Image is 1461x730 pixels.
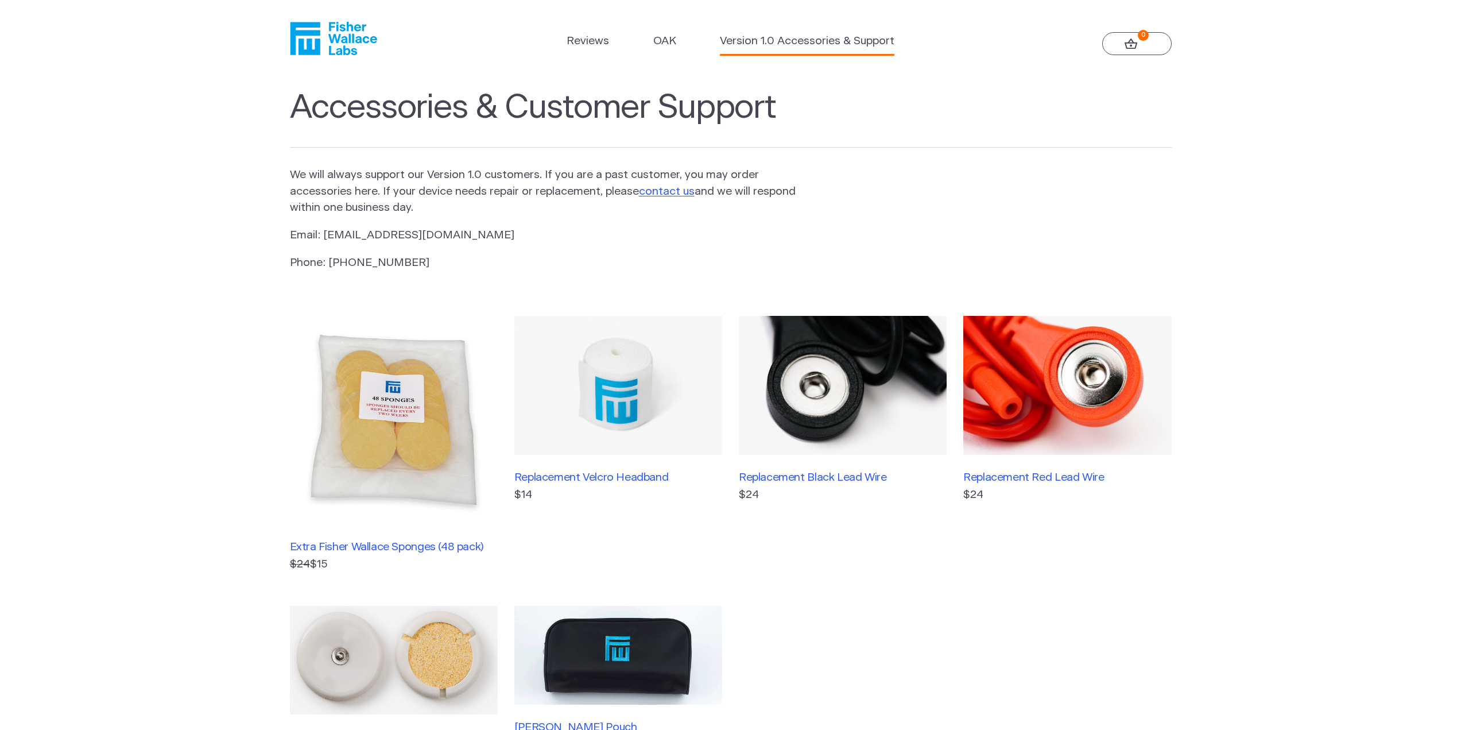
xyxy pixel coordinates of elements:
p: $24 [963,487,1171,504]
a: Reviews [567,33,609,50]
p: $24 [739,487,947,504]
h3: Replacement Black Lead Wire [739,471,947,484]
a: Replacement Black Lead Wire$24 [739,316,947,573]
img: Replacement Velcro Headband [514,316,722,455]
p: We will always support our Version 1.0 customers. If you are a past customer, you may order acces... [290,167,797,217]
img: Fisher Wallace Pouch [514,606,722,705]
a: Replacement Velcro Headband$14 [514,316,722,573]
strong: 0 [1138,30,1149,41]
p: Phone: [PHONE_NUMBER] [290,255,797,272]
a: Version 1.0 Accessories & Support [720,33,894,50]
a: Replacement Red Lead Wire$24 [963,316,1171,573]
s: $24 [290,559,310,570]
h1: Accessories & Customer Support [290,88,1172,148]
a: 0 [1102,32,1172,55]
a: OAK [653,33,676,50]
img: Replacement Black Lead Wire [739,316,947,455]
p: $15 [290,557,498,573]
img: Replacement Red Lead Wire [963,316,1171,455]
p: Email: [EMAIL_ADDRESS][DOMAIN_NAME] [290,227,797,244]
a: Fisher Wallace [290,22,377,55]
a: Extra Fisher Wallace Sponges (48 pack) $24$15 [290,316,498,573]
h3: Extra Fisher Wallace Sponges (48 pack) [290,540,498,554]
img: Replacement Sponge Receptacles [290,606,498,714]
h3: Replacement Velcro Headband [514,471,722,484]
p: $14 [514,487,722,504]
img: Extra Fisher Wallace Sponges (48 pack) [290,316,498,524]
h3: Replacement Red Lead Wire [963,471,1171,484]
a: contact us [639,186,695,197]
